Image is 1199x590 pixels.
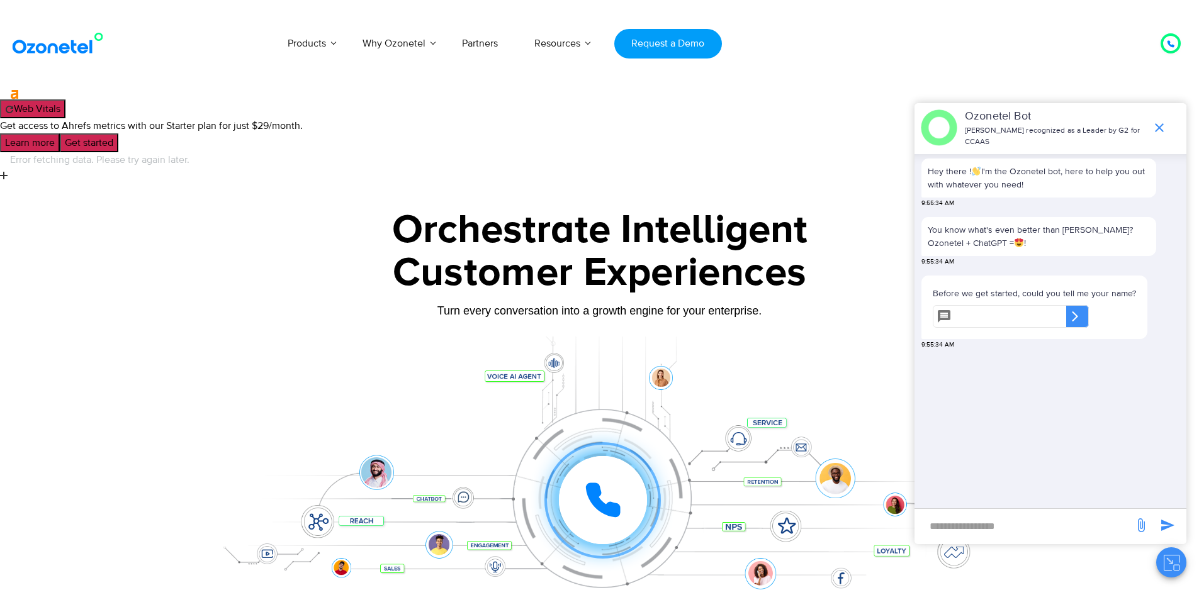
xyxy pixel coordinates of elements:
[921,199,954,208] span: 9:55:34 AM
[928,223,1150,250] p: You know what's even better than [PERSON_NAME]? Ozonetel + ChatGPT = !
[921,257,954,267] span: 9:55:34 AM
[1147,115,1172,140] span: end chat or minimize
[921,340,954,350] span: 9:55:34 AM
[965,125,1146,148] p: [PERSON_NAME] recognized as a Leader by G2 for CCAAS
[269,23,344,64] a: Products
[206,304,993,318] div: Turn every conversation into a growth engine for your enterprise.
[206,210,993,250] div: Orchestrate Intelligent
[921,515,1127,538] div: new-msg-input
[921,109,957,146] img: header
[516,23,599,64] a: Resources
[965,108,1146,125] p: Ozonetel Bot
[344,23,444,64] a: Why Ozonetel
[14,103,60,115] span: Web Vitals
[10,153,189,166] span: Error fetching data. Please try again later.
[1129,513,1154,538] span: send message
[1155,513,1180,538] span: send message
[614,29,722,58] a: Request a Demo
[972,167,981,175] img: 👋
[933,287,1136,300] p: Before we get started, could you tell me your name?
[1156,547,1186,577] button: Close chat
[928,165,1150,191] p: Hey there ! I'm the Ozonetel bot, here to help you out with whatever you need!
[206,243,993,303] div: Customer Experiences
[1015,238,1023,247] img: 😍
[60,133,118,152] button: Get started
[444,23,516,64] a: Partners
